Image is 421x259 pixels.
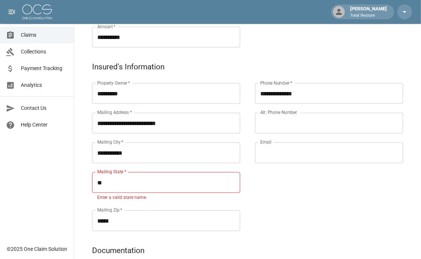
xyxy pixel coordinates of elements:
div: [PERSON_NAME] [347,5,390,19]
label: Mailing City [97,139,124,145]
p: Total Restore [350,13,387,19]
label: Mailing Zip [97,207,123,213]
label: Email [260,139,271,145]
p: Enter a valid state name. [97,194,235,201]
span: Analytics [21,81,68,89]
img: ocs-logo-white-transparent.png [22,4,52,19]
label: Property Owner [97,80,130,86]
label: Amount [97,23,116,30]
span: Help Center [21,121,68,129]
span: Collections [21,48,68,56]
label: Phone Number [260,80,292,86]
span: Payment Tracking [21,65,68,72]
label: Mailing Address [97,109,132,116]
div: © 2025 One Claim Solution [7,245,67,253]
label: Alt. Phone Number [260,109,297,116]
label: Mailing State [97,169,126,175]
span: Claims [21,31,68,39]
button: open drawer [4,4,19,19]
span: Contact Us [21,104,68,112]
